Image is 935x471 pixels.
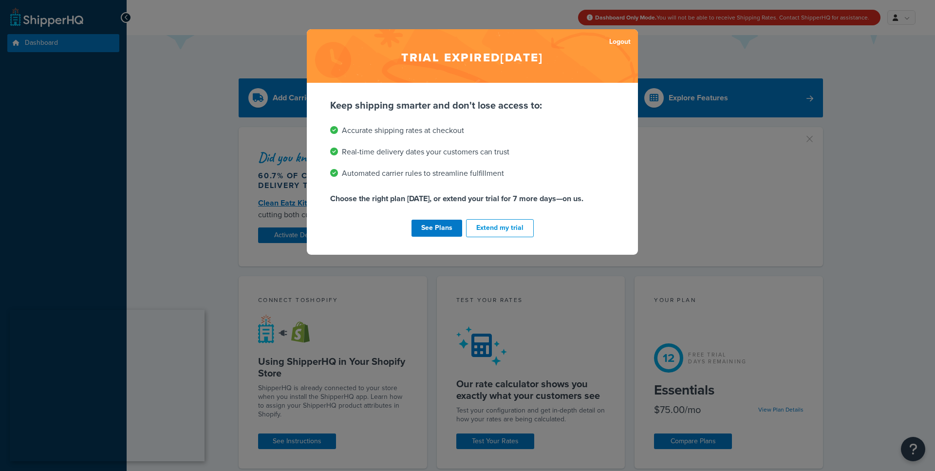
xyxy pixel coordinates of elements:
a: See Plans [411,220,462,237]
li: Accurate shipping rates at checkout [330,124,615,137]
li: Real-time delivery dates your customers can trust [330,145,615,159]
p: Choose the right plan [DATE], or extend your trial for 7 more days—on us. [330,192,615,206]
li: Automated carrier rules to streamline fulfillment [330,167,615,180]
p: Keep shipping smarter and don't lose access to: [330,98,615,112]
h2: Trial expired [DATE] [307,29,638,83]
a: Logout [609,35,631,49]
button: Extend my trial [466,219,534,237]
